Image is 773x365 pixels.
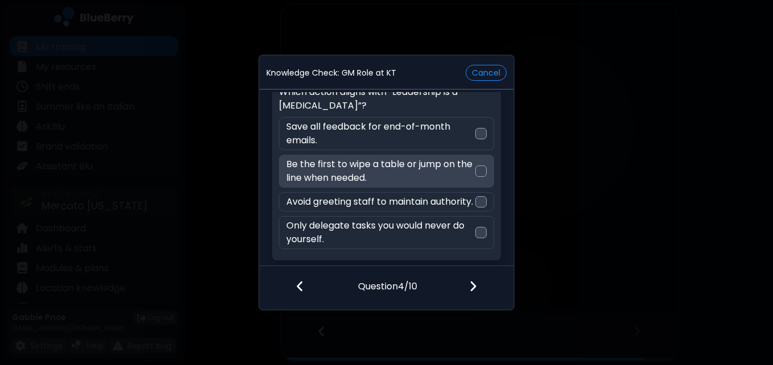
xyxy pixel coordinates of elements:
p: Be the first to wipe a table or jump on the line when needed. [286,157,475,185]
img: file icon [296,280,304,292]
p: Save all feedback for end-of-month emails. [286,120,475,147]
p: Knowledge Check: GM Role at KT [266,68,396,78]
button: Cancel [466,65,507,81]
p: Only delegate tasks you would never do yourself. [286,219,475,246]
p: Which action aligns with “Leadership is a [MEDICAL_DATA]”? [279,85,494,113]
p: Question 4 / 10 [358,266,417,293]
img: file icon [469,280,477,292]
p: Avoid greeting staff to maintain authority. [286,195,473,209]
